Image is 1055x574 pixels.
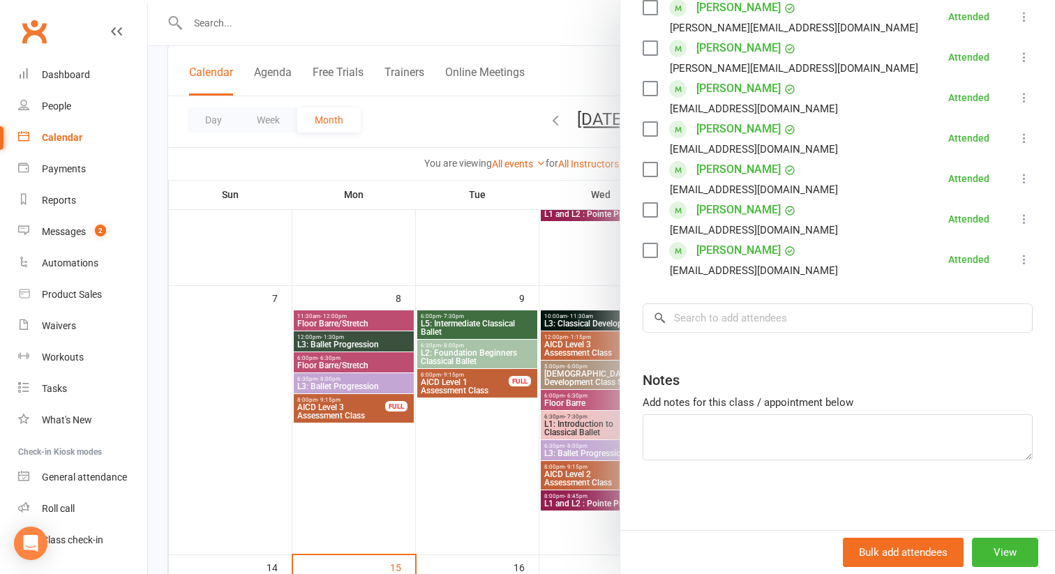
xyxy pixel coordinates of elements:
div: People [42,100,71,112]
a: Calendar [18,122,147,153]
div: Attended [948,214,989,224]
a: People [18,91,147,122]
a: Automations [18,248,147,279]
a: Tasks [18,373,147,405]
a: General attendance kiosk mode [18,462,147,493]
a: Class kiosk mode [18,524,147,556]
a: [PERSON_NAME] [696,77,781,100]
div: Waivers [42,320,76,331]
a: Roll call [18,493,147,524]
div: [EMAIL_ADDRESS][DOMAIN_NAME] [670,221,838,239]
div: [PERSON_NAME][EMAIL_ADDRESS][DOMAIN_NAME] [670,59,918,77]
input: Search to add attendees [643,303,1033,333]
div: Automations [42,257,98,269]
a: Payments [18,153,147,185]
div: Attended [948,52,989,62]
a: [PERSON_NAME] [696,158,781,181]
div: Attended [948,133,989,143]
a: Waivers [18,310,147,342]
div: Attended [948,255,989,264]
div: [EMAIL_ADDRESS][DOMAIN_NAME] [670,140,838,158]
a: Dashboard [18,59,147,91]
div: Roll call [42,503,75,514]
div: Class check-in [42,534,103,545]
div: [PERSON_NAME][EMAIL_ADDRESS][DOMAIN_NAME] [670,19,918,37]
div: [EMAIL_ADDRESS][DOMAIN_NAME] [670,262,838,280]
a: [PERSON_NAME] [696,199,781,221]
a: [PERSON_NAME] [696,37,781,59]
a: [PERSON_NAME] [696,118,781,140]
div: [EMAIL_ADDRESS][DOMAIN_NAME] [670,181,838,199]
div: Dashboard [42,69,90,80]
div: Add notes for this class / appointment below [643,394,1033,411]
div: What's New [42,414,92,425]
div: Product Sales [42,289,102,300]
span: 2 [95,225,106,236]
div: Attended [948,93,989,103]
div: [EMAIL_ADDRESS][DOMAIN_NAME] [670,100,838,118]
div: Tasks [42,383,67,394]
button: View [972,538,1038,567]
div: Attended [948,12,989,22]
a: Workouts [18,342,147,373]
a: Messages 2 [18,216,147,248]
div: Open Intercom Messenger [14,527,47,560]
div: Attended [948,174,989,183]
div: Calendar [42,132,82,143]
button: Bulk add attendees [843,538,964,567]
div: General attendance [42,471,127,483]
a: Clubworx [17,14,52,49]
div: Workouts [42,352,84,363]
a: Reports [18,185,147,216]
div: Notes [643,370,680,390]
a: What's New [18,405,147,436]
a: [PERSON_NAME] [696,239,781,262]
div: Payments [42,163,86,174]
div: Messages [42,226,86,237]
div: Reports [42,195,76,206]
a: Product Sales [18,279,147,310]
